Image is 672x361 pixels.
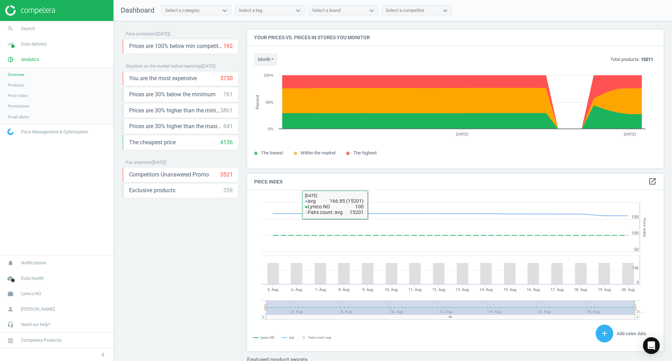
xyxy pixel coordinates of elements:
span: Prices are 30% below the minimum [129,91,216,98]
span: ( [DATE] ) [151,160,166,165]
tspan: 6. Aug [291,287,302,292]
i: chevron_left [99,350,107,359]
h4: Your prices vs. prices in stores you monitor [247,29,664,46]
div: 4136 [220,139,233,146]
span: Promotions [8,103,29,109]
tspan: 18. Aug [574,287,587,292]
span: Price Management & Optimization [21,129,88,135]
img: ajHJNr6hYgQAAAAASUVORK5CYII= [5,5,55,16]
span: You are the most expensive [129,75,197,82]
span: The lowest [261,150,283,155]
tspan: [DATE] [456,132,468,136]
tspan: avg [289,336,294,339]
div: 192 [223,42,233,50]
span: Email alerts [8,114,29,120]
tspan: Percent [255,95,260,109]
div: 641 [223,123,233,130]
span: Within the market [301,150,336,155]
div: 761 [223,91,233,98]
i: headset_mic [4,318,17,331]
tspan: 7. Aug [315,287,326,292]
span: Data delivery [21,41,47,47]
img: wGWNvw8QSZomAAAAABJRU5ErkJggg== [7,129,14,135]
tspan: 13. Aug [456,287,469,292]
span: The cheapest price [129,139,176,146]
h4: Price Index [247,174,664,190]
div: 3861 [220,107,233,114]
tspan: 12. Aug [432,287,445,292]
span: Competitors Unanswered Promo [129,171,209,179]
span: Prices are 100% below min competitor [129,42,223,50]
tspan: Pairs count: avg [308,336,331,339]
button: chevron_left [94,350,112,359]
span: Competera Products [21,337,62,343]
text: 150 [631,215,639,220]
div: Select a category [165,7,199,14]
i: cloud_done [4,272,17,285]
span: The highest [353,150,377,155]
i: pie_chart_outlined [4,53,17,66]
div: 3730 [220,75,233,82]
span: ( [DATE] ) [201,64,216,69]
div: Select a tag [239,7,262,14]
tspan: 8. Aug [338,287,349,292]
span: ( [DATE] ) [155,32,170,36]
tspan: 14. Aug [479,287,492,292]
span: Data health [21,275,44,282]
span: Price index [8,93,28,98]
b: 15211 [641,57,653,62]
button: add [596,325,613,342]
tspan: 20. … [636,310,645,314]
i: work [4,287,17,300]
span: [PERSON_NAME] [21,306,55,312]
div: Open Intercom Messenger [643,337,660,354]
text: 50% [266,100,273,104]
tspan: 20. Aug [622,287,635,292]
tspan: [DATE] [624,132,636,136]
tspan: Price Index [642,218,647,237]
p: Total products: [610,56,653,63]
div: Select a brand [312,7,341,14]
span: Analytics [21,56,39,63]
i: add [600,329,609,338]
div: 359 [223,187,233,194]
tspan: 9. Aug [362,287,373,292]
span: Price protection [126,32,155,36]
text: 100% [264,73,273,77]
text: 100 [631,231,639,236]
tspan: 10. Aug [385,287,398,292]
tspan: 19. Aug [598,287,611,292]
text: 0 [637,280,639,285]
text: 50 [634,247,639,252]
span: Notifications [21,260,46,266]
tspan: 16. Aug [527,287,540,292]
span: Overview [8,72,24,77]
span: Exclusive products [129,187,175,194]
div: 3521 [220,171,233,179]
span: Prices are 30% higher than the minimum [129,107,220,114]
div: Select a competitor [386,7,424,14]
span: Add sales data [617,331,646,336]
tspan: 15. Aug [503,287,516,292]
span: Situation on the market before repricing [126,64,201,69]
tspan: 5. Aug [267,287,278,292]
span: Prices are 30% higher than the maximal [129,123,223,130]
a: open_in_new [648,177,657,186]
span: Search [21,26,35,32]
span: Lyreco NO [21,291,41,297]
tspan: Lyreco NO [260,336,274,339]
button: month [254,53,278,66]
i: search [4,22,17,35]
tspan: 11. Aug [408,287,421,292]
i: timeline [4,37,17,51]
span: Pay attention [126,160,151,165]
text: 0% [268,127,273,131]
span: Need our help? [21,321,50,328]
span: Dashboard [121,6,154,14]
i: notifications [4,256,17,270]
span: Products [8,82,24,88]
i: person [4,303,17,316]
tspan: 17. Aug [551,287,563,292]
text: 10k [632,266,639,270]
